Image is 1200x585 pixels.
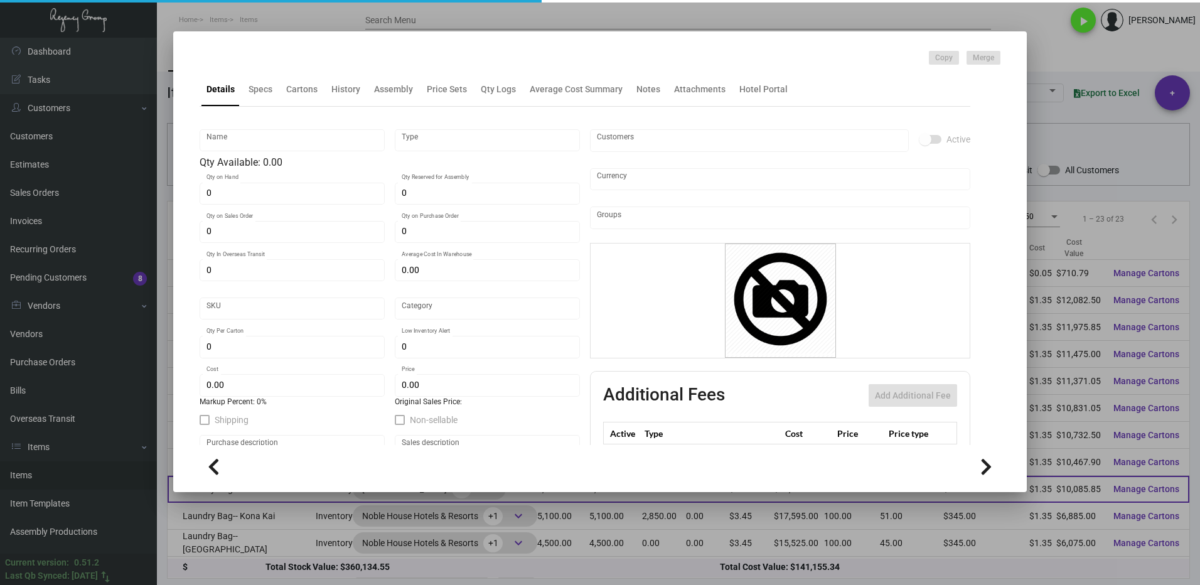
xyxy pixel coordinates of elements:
input: Add new.. [597,136,903,146]
div: Assembly [374,83,413,96]
th: Active [604,422,642,444]
th: Price type [886,422,942,444]
div: Details [206,83,235,96]
span: Add Additional Fee [875,390,951,400]
input: Add new.. [597,213,964,223]
th: Type [641,422,782,444]
div: History [331,83,360,96]
span: Merge [973,53,994,63]
span: Non-sellable [410,412,458,427]
div: 0.51.2 [74,556,99,569]
div: Average Cost Summary [530,83,623,96]
div: Attachments [674,83,726,96]
span: Shipping [215,412,249,427]
span: Active [946,132,970,147]
div: Specs [249,83,272,96]
div: Qty Logs [481,83,516,96]
div: Last Qb Synced: [DATE] [5,569,98,582]
div: Current version: [5,556,69,569]
div: Cartons [286,83,318,96]
div: Qty Available: 0.00 [200,155,580,170]
span: Copy [935,53,953,63]
button: Add Additional Fee [869,384,957,407]
th: Cost [782,422,833,444]
button: Merge [967,51,1000,65]
div: Hotel Portal [739,83,788,96]
button: Copy [929,51,959,65]
th: Price [834,422,886,444]
div: Notes [636,83,660,96]
h2: Additional Fees [603,384,725,407]
div: Price Sets [427,83,467,96]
